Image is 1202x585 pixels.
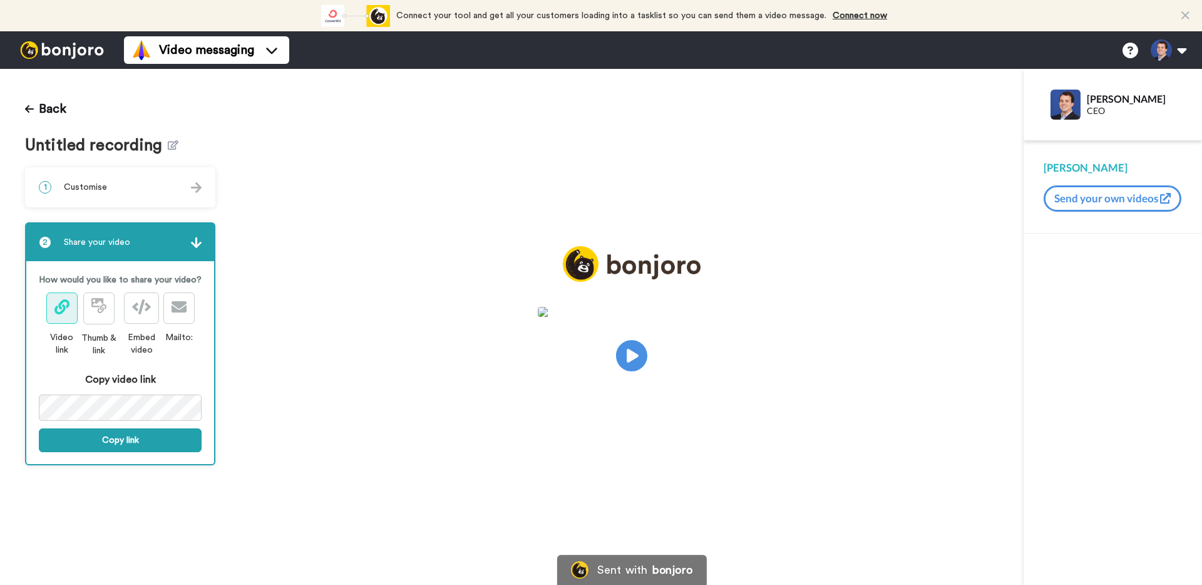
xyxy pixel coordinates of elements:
[64,236,130,249] span: Share your video
[39,372,202,387] div: Copy video link
[163,331,195,344] div: Mailto:
[131,40,152,60] img: vm-color.svg
[321,5,390,27] div: animation
[1087,106,1181,116] div: CEO
[39,181,51,194] span: 1
[396,11,826,20] span: Connect your tool and get all your customers loading into a tasklist so you can send them a video...
[652,564,692,576] div: bonjoro
[159,41,254,59] span: Video messaging
[78,332,120,357] div: Thumb & link
[25,94,66,124] button: Back
[1050,90,1081,120] img: Profile Image
[571,561,588,579] img: Bonjoro Logo
[39,428,202,452] button: Copy link
[120,331,163,356] div: Embed video
[597,564,647,576] div: Sent with
[833,11,887,20] a: Connect now
[1044,185,1181,212] button: Send your own videos
[15,41,109,59] img: bj-logo-header-white.svg
[25,137,168,155] span: Untitled recording
[1087,93,1181,105] div: [PERSON_NAME]
[538,307,726,317] img: 42551ea4-323e-4d55-9723-33bfc37d2e5f.jpg
[191,237,202,248] img: arrow.svg
[39,236,51,249] span: 2
[563,246,701,282] img: logo_full.png
[46,331,78,356] div: Video link
[39,274,202,286] p: How would you like to share your video?
[64,181,107,194] span: Customise
[557,555,706,585] a: Bonjoro LogoSent withbonjoro
[25,167,215,207] div: 1Customise
[191,182,202,193] img: arrow.svg
[1044,160,1182,175] div: [PERSON_NAME]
